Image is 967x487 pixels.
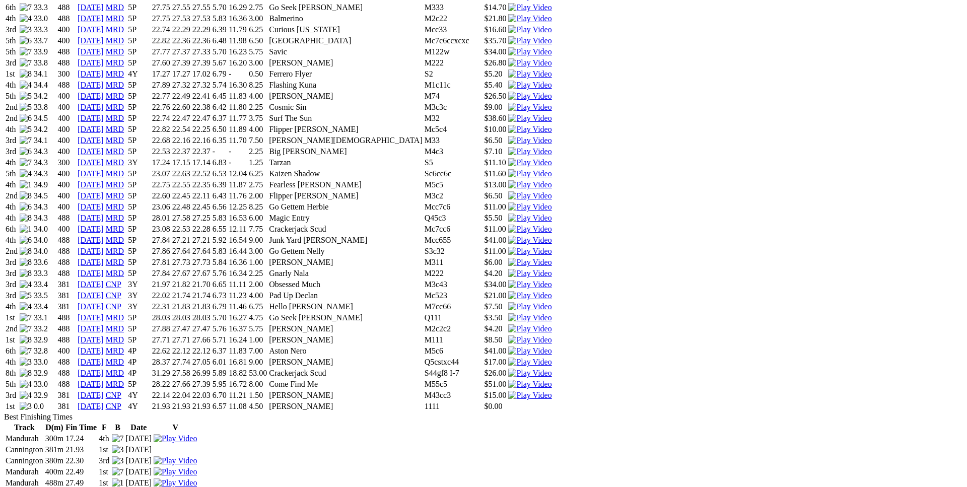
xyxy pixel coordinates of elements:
[20,280,32,289] img: 4
[20,202,32,212] img: 6
[192,47,211,57] td: 27.33
[78,25,104,34] a: [DATE]
[154,456,197,465] a: View replay
[5,3,18,13] td: 6th
[78,147,104,156] a: [DATE]
[78,280,104,289] a: [DATE]
[20,369,32,378] img: 8
[106,391,121,399] a: CNP
[508,313,551,322] a: View replay
[20,236,32,245] img: 6
[508,380,551,388] a: View replay
[106,380,124,388] a: MRD
[106,147,124,156] a: MRD
[127,69,151,79] td: 4Y
[20,391,32,400] img: 4
[508,69,551,79] img: Play Video
[268,25,423,35] td: Curious [US_STATE]
[106,225,124,233] a: MRD
[106,214,124,222] a: MRD
[106,25,124,34] a: MRD
[508,335,551,344] a: View replay
[106,3,124,12] a: MRD
[127,36,151,46] td: 5P
[33,3,56,13] td: 33.3
[20,3,32,12] img: 7
[228,14,247,24] td: 16.36
[106,346,124,355] a: MRD
[20,180,32,189] img: 1
[106,236,124,244] a: MRD
[78,125,104,133] a: [DATE]
[20,313,32,322] img: 7
[268,80,423,90] td: Flashing Kuna
[508,3,551,12] a: View replay
[78,313,104,322] a: [DATE]
[483,47,507,57] td: $34.00
[152,14,171,24] td: 27.75
[78,169,104,178] a: [DATE]
[508,324,551,333] a: View replay
[508,291,551,300] img: Play Video
[20,258,32,267] img: 8
[192,25,211,35] td: 22.29
[127,80,151,90] td: 5P
[112,467,124,476] img: 7
[508,136,551,145] img: Play Video
[424,80,470,90] td: M1c11c
[192,36,211,46] td: 22.36
[424,25,470,35] td: Mcc33
[112,445,124,454] img: 3
[127,14,151,24] td: 5P
[106,180,124,189] a: MRD
[508,191,551,200] img: Play Video
[20,114,32,123] img: 6
[57,47,77,57] td: 488
[106,335,124,344] a: MRD
[5,69,18,79] td: 1st
[20,47,32,56] img: 7
[20,14,32,23] img: 4
[248,69,267,79] td: 0.50
[508,92,551,100] a: View replay
[172,14,191,24] td: 27.53
[508,247,551,255] a: View replay
[106,369,124,377] a: MRD
[212,25,227,35] td: 6.39
[508,313,551,322] img: Play Video
[106,36,124,45] a: MRD
[483,3,507,13] td: $14.70
[248,25,267,35] td: 6.25
[78,158,104,167] a: [DATE]
[508,47,551,56] img: Play Video
[154,434,197,443] img: Play Video
[127,58,151,68] td: 5P
[172,3,191,13] td: 27.55
[154,467,197,476] a: View replay
[212,69,227,79] td: 6.79
[78,369,104,377] a: [DATE]
[20,58,32,67] img: 7
[106,169,124,178] a: MRD
[20,225,32,234] img: 1
[78,92,104,100] a: [DATE]
[20,214,32,223] img: 8
[20,358,32,367] img: 3
[172,80,191,90] td: 27.32
[78,358,104,366] a: [DATE]
[508,3,551,12] img: Play Video
[508,202,551,211] a: View replay
[508,169,551,178] img: Play Video
[20,402,32,411] img: 3
[508,335,551,344] img: Play Video
[248,14,267,24] td: 3.00
[57,3,77,13] td: 488
[78,214,104,222] a: [DATE]
[5,47,18,57] td: 5th
[212,14,227,24] td: 5.83
[78,380,104,388] a: [DATE]
[57,69,77,79] td: 300
[508,169,551,178] a: View replay
[268,58,423,68] td: [PERSON_NAME]
[508,36,551,45] a: View replay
